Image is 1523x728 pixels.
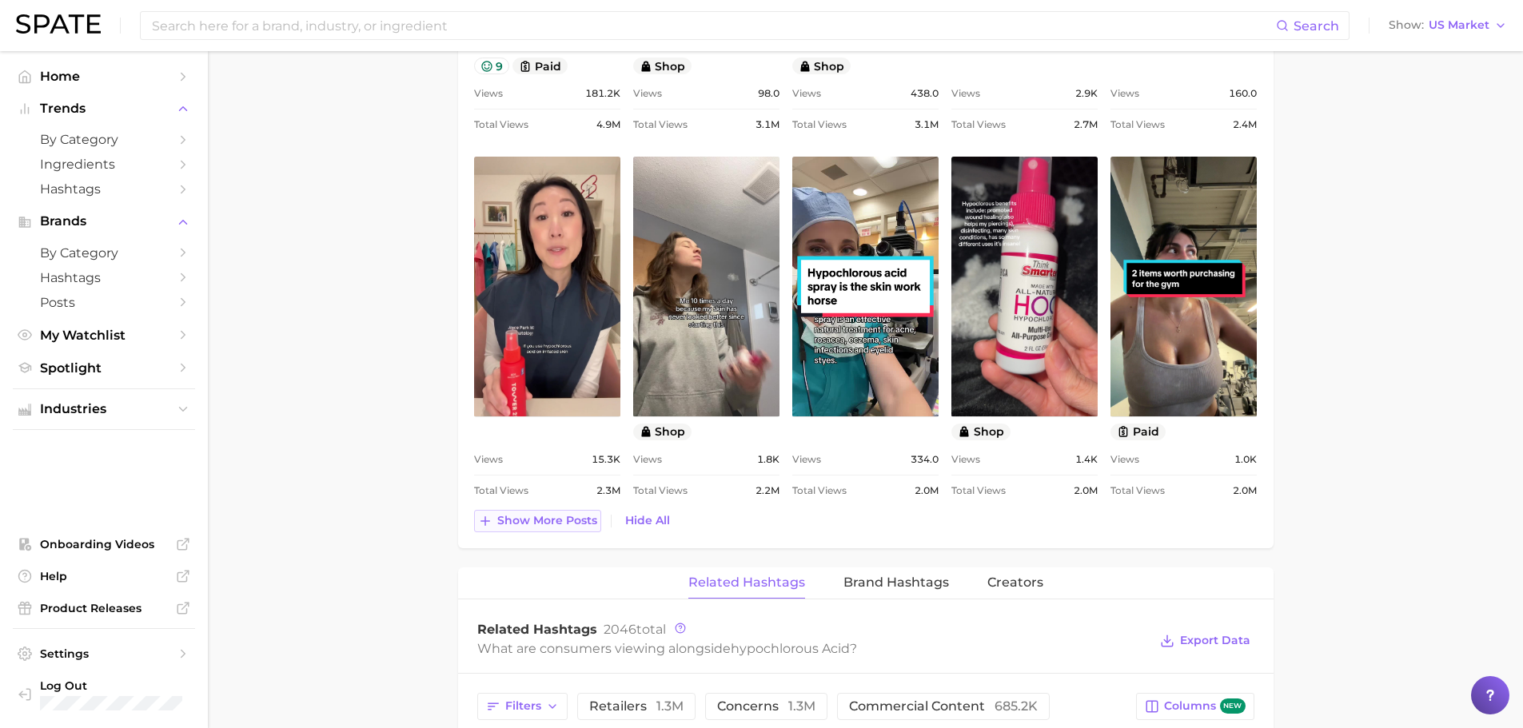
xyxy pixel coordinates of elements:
a: Home [13,64,195,89]
span: 15.3k [592,450,620,469]
a: Settings [13,642,195,666]
span: Onboarding Videos [40,537,168,551]
span: 2.0m [915,481,939,500]
span: Trends [40,101,168,116]
span: Help [40,569,168,583]
span: 2046 [604,622,636,637]
button: ShowUS Market [1385,15,1511,36]
span: Hashtags [40,270,168,285]
a: Onboarding Videos [13,532,195,556]
span: Related Hashtags [477,622,597,637]
button: Brands [13,209,195,233]
span: Total Views [633,115,688,134]
span: Total Views [1110,115,1165,134]
input: Search here for a brand, industry, or ingredient [150,12,1276,39]
a: Spotlight [13,356,195,380]
span: Total Views [951,481,1006,500]
span: 438.0 [911,84,939,103]
button: shop [633,424,692,440]
button: paid [1110,424,1166,440]
a: by Category [13,241,195,265]
span: Export Data [1180,634,1250,647]
span: Views [1110,450,1139,469]
img: SPATE [16,14,101,34]
span: 4.9m [596,115,620,134]
span: retailers [589,700,684,713]
button: shop [792,58,851,74]
a: Help [13,564,195,588]
span: Total Views [792,481,847,500]
span: Home [40,69,168,84]
span: US Market [1429,21,1489,30]
span: Spotlight [40,360,168,376]
a: My Watchlist [13,323,195,348]
button: Columnsnew [1136,693,1254,720]
button: Hide All [621,510,674,531]
span: 1.8k [757,450,779,469]
span: Views [792,84,821,103]
span: total [604,622,666,637]
button: Industries [13,397,195,421]
span: concerns [717,700,815,713]
span: 334.0 [911,450,939,469]
a: Posts [13,290,195,315]
span: My Watchlist [40,328,168,343]
button: 9 [474,58,510,74]
span: Posts [40,295,168,310]
button: shop [951,424,1011,440]
span: 1.3m [788,698,815,714]
span: Creators [987,575,1043,590]
span: Views [633,450,662,469]
span: Product Releases [40,601,168,615]
a: by Category [13,127,195,152]
span: 1.0k [1234,450,1257,469]
span: Total Views [792,115,847,134]
span: Total Views [474,115,528,134]
span: 3.1m [756,115,779,134]
span: Search [1294,18,1339,34]
span: Views [633,84,662,103]
span: 2.0m [1074,481,1098,500]
span: by Category [40,132,168,147]
button: Filters [477,693,568,720]
button: paid [512,58,568,74]
span: Settings [40,646,168,661]
span: 181.2k [585,84,620,103]
button: shop [633,58,692,74]
button: Trends [13,97,195,121]
span: 2.0m [1233,481,1257,500]
a: Hashtags [13,265,195,290]
span: Total Views [1110,481,1165,500]
span: Views [792,450,821,469]
span: 2.2m [756,481,779,500]
span: Views [951,450,980,469]
span: Show more posts [497,514,597,527]
span: Show [1389,21,1424,30]
span: 2.3m [596,481,620,500]
span: Columns [1164,698,1245,714]
span: Views [474,84,503,103]
span: hypochlorous acid [731,641,850,656]
span: Total Views [951,115,1006,134]
span: Views [474,450,503,469]
a: Ingredients [13,152,195,177]
span: Log Out [40,678,233,693]
span: 3.1m [915,115,939,134]
span: 160.0 [1229,84,1257,103]
a: Product Releases [13,596,195,620]
span: Filters [505,699,541,713]
span: Related Hashtags [688,575,805,590]
span: Total Views [633,481,688,500]
span: Views [1110,84,1139,103]
span: 2.9k [1075,84,1098,103]
span: 685.2k [995,698,1038,714]
span: 1.4k [1075,450,1098,469]
button: Export Data [1156,630,1254,652]
span: Hide All [625,514,670,527]
span: Ingredients [40,157,168,172]
span: Brands [40,214,168,229]
button: Show more posts [474,510,601,532]
span: Industries [40,402,168,416]
a: Hashtags [13,177,195,201]
span: new [1220,698,1246,714]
